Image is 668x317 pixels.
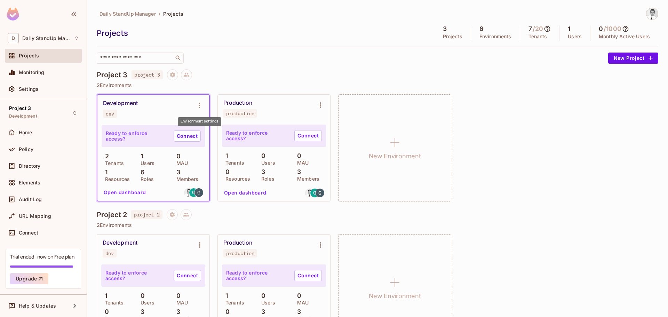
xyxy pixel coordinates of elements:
[102,176,130,182] p: Resources
[258,176,275,182] p: Roles
[294,130,322,141] a: Connect
[226,270,289,281] p: Ready to enforce access?
[97,222,658,228] p: 2 Environments
[137,300,154,306] p: Users
[192,98,206,112] button: Environment settings
[608,53,658,64] button: New Project
[19,230,38,236] span: Connect
[222,300,244,306] p: Tenants
[167,213,178,219] span: Project settings
[222,168,230,175] p: 0
[137,153,143,160] p: 1
[137,176,154,182] p: Roles
[8,33,19,43] span: D
[102,169,108,176] p: 1
[528,34,547,39] p: Tenants
[97,71,127,79] h4: Project 3
[106,130,168,142] p: Ready to enforce access?
[533,25,543,32] h5: / 20
[258,152,265,159] p: 0
[19,53,39,58] span: Projects
[173,160,188,166] p: MAU
[184,188,193,197] img: gjovanovic.st@gmail.com
[294,176,319,182] p: Members
[599,25,603,32] h5: 0
[137,308,144,315] p: 3
[313,190,317,195] span: G
[7,8,19,21] img: SReyMgAAAABJRU5ErkJggg==
[102,160,124,166] p: Tenants
[258,300,275,306] p: Users
[173,153,181,160] p: 0
[105,251,114,256] div: dev
[369,151,421,161] h1: New Environment
[294,292,301,299] p: 0
[19,180,40,185] span: Elements
[97,28,431,38] div: Projects
[258,292,265,299] p: 0
[22,35,71,41] span: Workspace: Daily StandUp Manager
[226,111,254,116] div: production
[167,73,178,79] span: Project settings
[132,70,162,79] span: project-3
[443,34,462,39] p: Projects
[194,188,203,197] img: goran.emft@gmail.com
[173,308,180,315] p: 3
[568,25,570,32] h5: 1
[223,239,252,246] div: Production
[174,270,201,281] a: Connect
[192,190,196,195] span: G
[222,308,230,315] p: 0
[178,117,221,126] div: Environment settings
[159,10,160,17] li: /
[223,100,252,106] div: Production
[646,8,658,19] img: Goran Jovanovic
[19,163,40,169] span: Directory
[10,273,48,284] button: Upgrade
[443,25,447,32] h5: 3
[19,86,39,92] span: Settings
[9,105,31,111] span: Project 3
[105,270,168,281] p: Ready to enforce access?
[19,303,56,309] span: Help & Updates
[222,152,228,159] p: 1
[568,34,582,39] p: Users
[9,113,37,119] span: Development
[100,10,156,17] span: Daily StandUp Manager
[222,160,244,166] p: Tenants
[137,169,144,176] p: 6
[101,308,109,315] p: 0
[19,197,42,202] span: Audit Log
[102,153,109,160] p: 2
[294,152,301,159] p: 0
[137,292,145,299] p: 0
[294,300,309,306] p: MAU
[97,82,658,88] p: 2 Environments
[173,176,199,182] p: Members
[174,130,201,142] a: Connect
[19,213,51,219] span: URL Mapping
[313,238,327,252] button: Environment settings
[103,239,137,246] div: Development
[294,270,322,281] a: Connect
[103,100,138,107] div: Development
[106,111,114,117] div: dev
[226,130,289,141] p: Ready to enforce access?
[221,187,269,198] button: Open dashboard
[131,210,162,219] span: project-2
[294,160,309,166] p: MAU
[19,146,33,152] span: Policy
[294,308,301,315] p: 3
[258,308,265,315] p: 3
[173,169,180,176] p: 3
[479,25,483,32] h5: 6
[305,189,314,197] img: gjovanovic.st@gmail.com
[101,300,124,306] p: Tenants
[316,189,324,197] img: goran.emft@gmail.com
[294,168,301,175] p: 3
[604,25,621,32] h5: / 1000
[97,211,127,219] h4: Project 2
[137,160,154,166] p: Users
[528,25,532,32] h5: 7
[313,98,327,112] button: Environment settings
